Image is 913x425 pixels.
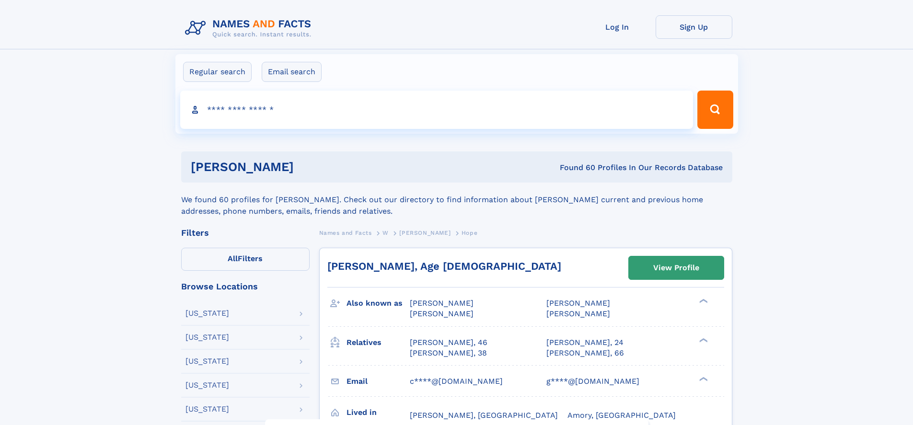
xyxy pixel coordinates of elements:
h3: Relatives [347,334,410,351]
div: ❯ [697,337,708,343]
a: [PERSON_NAME], 38 [410,348,487,358]
div: View Profile [653,257,699,279]
span: [PERSON_NAME] [410,309,474,318]
h3: Lived in [347,404,410,421]
a: [PERSON_NAME], 46 [410,337,487,348]
a: Sign Up [656,15,732,39]
h3: Also known as [347,295,410,311]
input: search input [180,91,693,129]
span: [PERSON_NAME] [546,299,610,308]
a: Log In [579,15,656,39]
div: We found 60 profiles for [PERSON_NAME]. Check out our directory to find information about [PERSON... [181,183,732,217]
div: ❯ [697,376,708,382]
a: Names and Facts [319,227,372,239]
span: [PERSON_NAME], [GEOGRAPHIC_DATA] [410,411,558,420]
a: [PERSON_NAME] [399,227,451,239]
h3: Email [347,373,410,390]
div: [US_STATE] [185,333,229,341]
a: [PERSON_NAME], Age [DEMOGRAPHIC_DATA] [327,260,561,272]
a: W [382,227,389,239]
button: Search Button [697,91,733,129]
span: Hope [462,230,477,236]
div: [US_STATE] [185,381,229,389]
img: Logo Names and Facts [181,15,319,41]
div: ❯ [697,298,708,304]
h1: [PERSON_NAME] [191,161,427,173]
a: [PERSON_NAME], 24 [546,337,624,348]
span: [PERSON_NAME] [410,299,474,308]
div: [US_STATE] [185,405,229,413]
div: [US_STATE] [185,310,229,317]
span: W [382,230,389,236]
label: Filters [181,248,310,271]
div: Filters [181,229,310,237]
a: View Profile [629,256,724,279]
span: Amory, [GEOGRAPHIC_DATA] [567,411,676,420]
div: Browse Locations [181,282,310,291]
label: Regular search [183,62,252,82]
label: Email search [262,62,322,82]
a: [PERSON_NAME], 66 [546,348,624,358]
div: [US_STATE] [185,357,229,365]
span: All [228,254,238,263]
span: [PERSON_NAME] [399,230,451,236]
span: [PERSON_NAME] [546,309,610,318]
div: Found 60 Profiles In Our Records Database [427,162,723,173]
